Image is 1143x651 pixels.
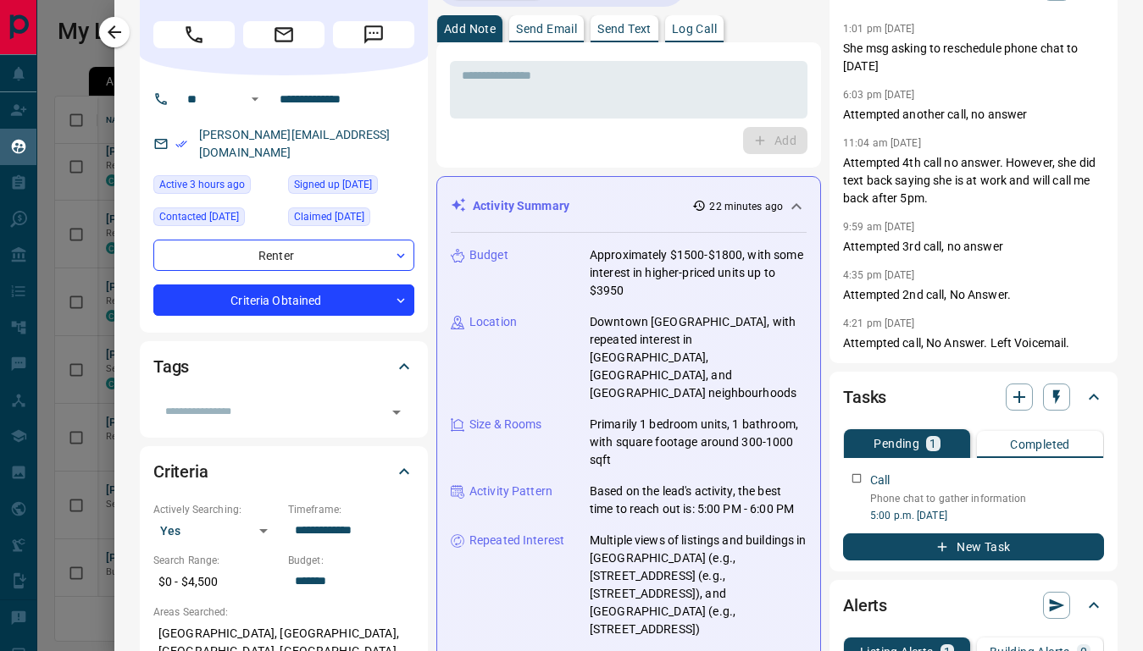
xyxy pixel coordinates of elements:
[590,416,807,469] p: Primarily 1 bedroom units, 1 bathroom, with square footage around 300-1000 sqft
[333,21,414,48] span: Message
[153,284,414,316] div: Criteria Obtained
[288,175,414,199] div: Wed May 31 2023
[590,532,807,638] p: Multiple views of listings and buildings in [GEOGRAPHIC_DATA] (e.g., [STREET_ADDRESS] (e.g., [STR...
[843,269,915,281] p: 4:35 pm [DATE]
[874,438,919,450] p: Pending
[469,313,517,331] p: Location
[843,286,1104,304] p: Attempted 2nd call, No Answer.
[843,334,1104,352] p: Attempted call, No Answer. Left Voicemail.
[153,553,280,568] p: Search Range:
[153,240,414,271] div: Renter
[843,23,915,35] p: 1:01 pm [DATE]
[469,483,552,500] p: Activity Pattern
[843,592,887,619] h2: Alerts
[843,89,915,101] p: 6:03 pm [DATE]
[153,21,235,48] span: Call
[469,532,564,549] p: Repeated Interest
[843,154,1104,207] p: Attempted 4th call no answer. However, she did text back saying she is at work and will call me b...
[153,604,414,620] p: Areas Searched:
[153,502,280,517] p: Actively Searching:
[929,438,936,450] p: 1
[843,238,1104,256] p: Attempted 3rd call, no answer
[843,106,1104,124] p: Attempted another call, no answer
[473,197,569,215] p: Activity Summary
[444,23,496,35] p: Add Note
[843,137,921,149] p: 11:04 am [DATE]
[843,221,915,233] p: 9:59 am [DATE]
[870,472,891,489] p: Call
[294,208,364,225] span: Claimed [DATE]
[870,508,1104,523] p: 5:00 p.m. [DATE]
[516,23,577,35] p: Send Email
[870,491,1104,506] p: Phone chat to gather information
[385,400,408,424] button: Open
[153,458,208,485] h2: Criteria
[843,585,1104,626] div: Alerts
[843,40,1104,75] p: She msg asking to reschedule phone chat to [DATE]
[153,517,280,544] div: Yes
[153,346,414,387] div: Tags
[1010,439,1070,450] p: Completed
[288,553,414,568] p: Budget:
[199,128,391,159] a: [PERSON_NAME][EMAIL_ADDRESS][DOMAIN_NAME]
[672,23,717,35] p: Log Call
[153,175,280,199] div: Sun Sep 14 2025
[843,383,886,411] h2: Tasks
[469,246,508,264] p: Budget
[843,533,1104,560] button: New Task
[159,176,245,193] span: Active 3 hours ago
[469,416,542,433] p: Size & Rooms
[294,176,372,193] span: Signed up [DATE]
[175,138,187,150] svg: Email Verified
[153,353,189,380] h2: Tags
[590,483,807,518] p: Based on the lead's activity, the best time to reach out is: 5:00 PM - 6:00 PM
[590,313,807,402] p: Downtown [GEOGRAPHIC_DATA], with repeated interest in [GEOGRAPHIC_DATA], [GEOGRAPHIC_DATA], and [...
[843,317,915,329] p: 4:21 pm [DATE]
[288,502,414,517] p: Timeframe:
[159,208,239,225] span: Contacted [DATE]
[153,568,280,596] p: $0 - $4,500
[288,207,414,231] div: Tue Sep 09 2025
[843,377,1104,417] div: Tasks
[153,451,414,492] div: Criteria
[709,199,783,214] p: 22 minutes ago
[451,190,807,222] div: Activity Summary22 minutes ago
[590,246,807,300] p: Approximately $1500-$1800, with some interest in higher-priced units up to $3950
[243,21,325,48] span: Email
[245,89,265,109] button: Open
[153,207,280,231] div: Fri Sep 12 2025
[597,23,652,35] p: Send Text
